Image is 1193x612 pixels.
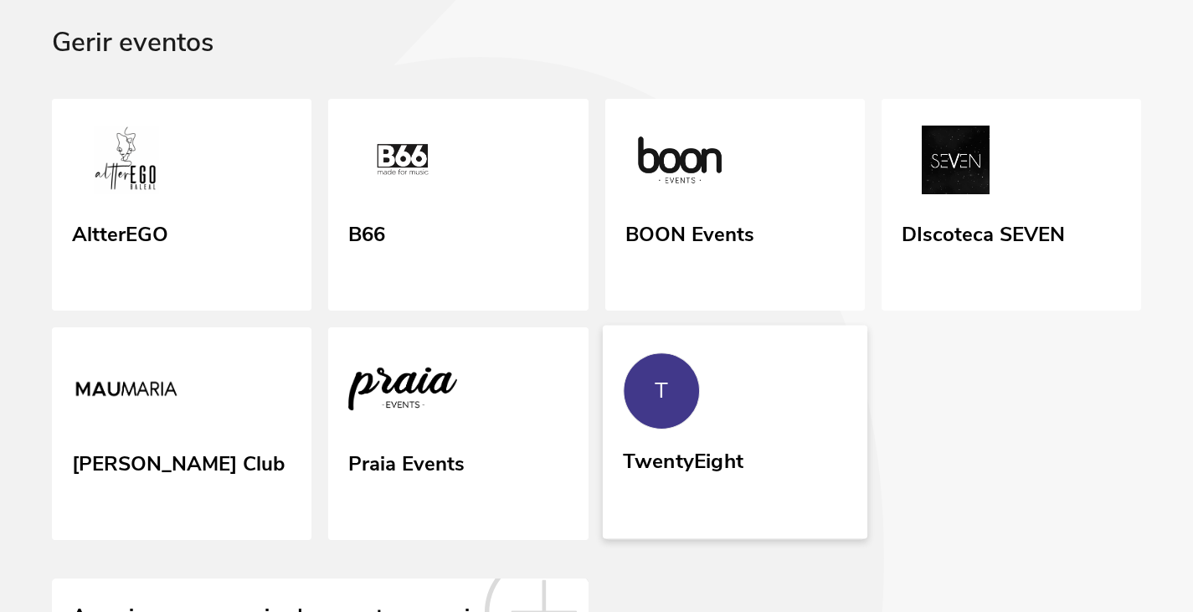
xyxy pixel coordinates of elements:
[52,327,311,540] a: Mau Maria Club [PERSON_NAME] Club
[72,354,181,429] img: Mau Maria Club
[348,217,385,247] div: B66
[72,126,181,201] img: AltterEGO
[623,444,743,474] div: TwentyEight
[625,126,734,201] img: BOON Events
[328,327,588,540] a: Praia Events Praia Events
[72,446,285,476] div: [PERSON_NAME] Club
[882,99,1141,311] a: DIscoteca SEVEN DIscoteca SEVEN
[52,28,1141,99] div: Gerir eventos
[348,446,465,476] div: Praia Events
[52,99,311,311] a: AltterEGO AltterEGO
[655,378,668,404] div: T
[902,217,1065,247] div: DIscoteca SEVEN
[348,126,457,201] img: B66
[348,354,457,429] img: Praia Events
[625,217,754,247] div: BOON Events
[328,99,588,311] a: B66 B66
[902,126,1010,201] img: DIscoteca SEVEN
[602,326,866,539] a: T TwentyEight
[72,217,168,247] div: AltterEGO
[605,99,865,311] a: BOON Events BOON Events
